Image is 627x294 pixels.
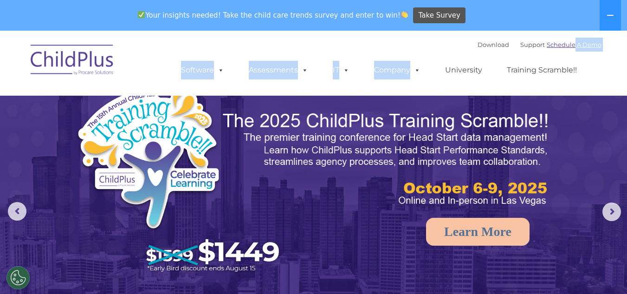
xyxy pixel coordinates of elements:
[401,11,408,18] img: 👏
[419,7,460,24] span: Take Survey
[478,41,601,48] font: |
[520,41,545,48] a: Support
[323,61,359,79] a: IT
[547,41,601,48] a: Schedule A Demo
[138,11,145,18] img: ✅
[172,61,233,79] a: Software
[129,61,157,68] span: Last name
[436,61,491,79] a: University
[134,6,412,24] span: Your insights needed! Take the child care trends survey and enter to win!
[413,7,465,24] a: Take Survey
[498,61,586,79] a: Training Scramble!!
[6,266,30,289] button: Cookies Settings
[239,61,317,79] a: Assessments
[26,38,119,85] img: ChildPlus by Procare Solutions
[129,99,168,106] span: Phone number
[426,218,530,246] a: Learn More
[478,41,509,48] a: Download
[365,61,430,79] a: Company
